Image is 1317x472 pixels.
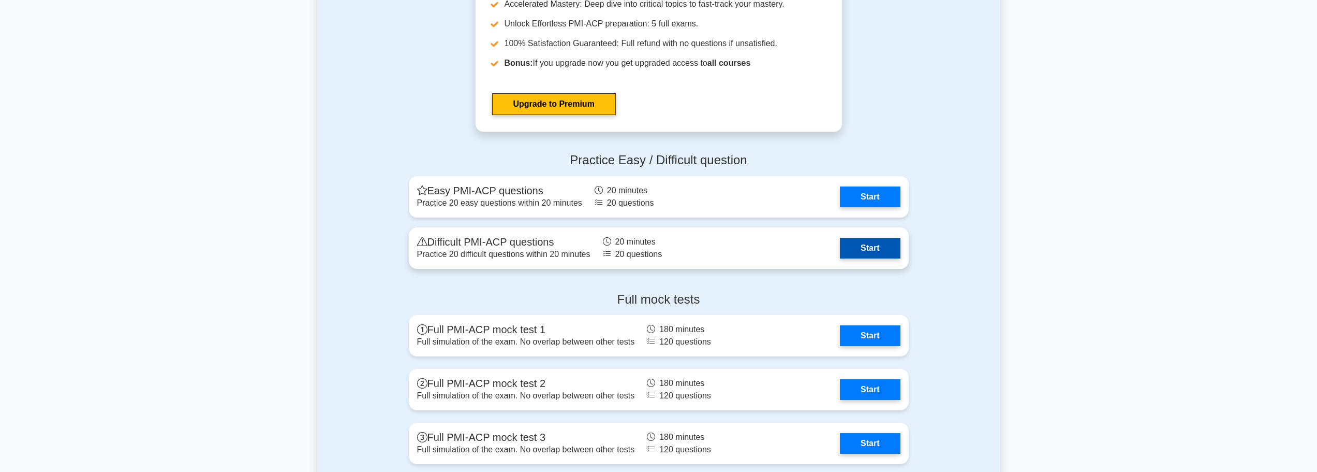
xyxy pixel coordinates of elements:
a: Start [840,379,900,400]
a: Start [840,433,900,454]
a: Upgrade to Premium [492,93,616,115]
h4: Practice Easy / Difficult question [409,153,909,168]
h4: Full mock tests [409,292,909,307]
a: Start [840,325,900,346]
a: Start [840,238,900,259]
a: Start [840,187,900,207]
